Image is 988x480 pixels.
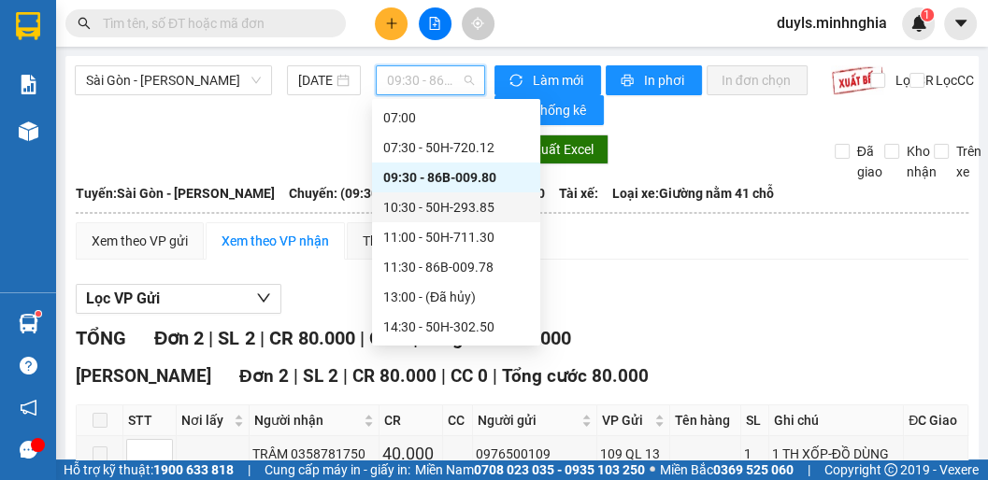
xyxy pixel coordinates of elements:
[741,405,768,436] th: SL
[670,405,741,436] th: Tên hàng
[64,459,234,480] span: Hỗ trợ kỹ thuật:
[927,70,976,91] span: Lọc CC
[254,410,361,431] span: Người nhận
[76,327,126,349] span: TỔNG
[76,365,211,387] span: [PERSON_NAME]
[383,137,529,158] div: 07:30 - 50H-720.12
[375,7,408,40] button: plus
[76,284,281,314] button: Lọc VP Gửi
[884,463,897,476] span: copyright
[428,17,441,30] span: file-add
[497,134,609,164] button: downloadXuất Excel
[20,441,37,459] span: message
[921,8,934,21] sup: 1
[493,365,497,387] span: |
[533,139,594,160] span: Xuất Excel
[559,183,598,204] span: Tài xế:
[606,65,702,95] button: printerIn phơi
[744,444,765,464] div: 1
[713,462,794,477] strong: 0369 525 060
[924,8,930,21] span: 1
[494,95,604,125] button: bar-chartThống kê
[154,327,204,349] span: Đơn 2
[597,436,670,473] td: 109 QL 13
[387,66,474,94] span: 09:30 - 86B-009.80
[660,459,794,480] span: Miền Bắc
[368,327,408,349] span: CC 0
[904,405,968,436] th: ĐC Giao
[419,7,451,40] button: file-add
[772,444,900,464] div: 1 TH XỐP-ĐỒ DÙNG
[383,287,529,307] div: 13:00 - (Đã hủy)
[600,444,666,464] div: 109 QL 13
[383,257,529,277] div: 11:30 - 86B-009.78
[19,121,38,141] img: warehouse-icon
[612,183,774,204] span: Loại xe: Giường nằm 41 chỗ
[383,227,529,247] div: 11:00 - 50H-711.30
[476,444,594,464] div: 0976500109
[602,410,651,431] span: VP Gửi
[268,327,354,349] span: CR 80.000
[363,231,416,251] div: Thống kê
[289,183,425,204] span: Chuyến: (09:30 [DATE])
[248,459,251,480] span: |
[382,441,439,467] div: 40.000
[474,462,645,477] strong: 0708 023 035 - 0935 103 250
[218,327,254,349] span: SL 2
[103,13,323,34] input: Tìm tên, số ĐT hoặc mã đơn
[850,141,890,182] span: Đã giao
[478,410,578,431] span: Người gửi
[359,327,364,349] span: |
[944,7,977,40] button: caret-down
[303,365,338,387] span: SL 2
[298,70,333,91] input: 15/08/2025
[239,365,289,387] span: Đơn 2
[533,100,589,120] span: Thống kê
[952,15,969,32] span: caret-down
[494,65,601,95] button: syncLàm mới
[259,327,264,349] span: |
[451,365,488,387] span: CC 0
[385,17,398,30] span: plus
[533,70,586,91] span: Làm mới
[509,74,525,89] span: sync
[92,231,188,251] div: Xem theo VP gửi
[379,405,443,436] th: CR
[383,167,529,188] div: 09:30 - 86B-009.80
[441,365,446,387] span: |
[383,197,529,218] div: 10:30 - 50H-293.85
[222,231,329,251] div: Xem theo VP nhận
[899,141,944,182] span: Kho nhận
[443,405,473,436] th: CC
[383,107,529,128] div: 07:00
[415,459,645,480] span: Miền Nam
[20,399,37,416] span: notification
[252,444,377,464] div: TRÂM 0358781750
[707,65,809,95] button: In đơn chọn
[650,466,655,473] span: ⚪️
[181,410,230,431] span: Nơi lấy
[352,365,437,387] span: CR 80.000
[78,17,91,30] span: search
[910,15,927,32] img: icon-new-feature
[16,12,40,40] img: logo-vxr
[294,365,298,387] span: |
[808,459,810,480] span: |
[20,357,37,374] span: question-circle
[831,65,884,95] img: 9k=
[19,75,38,94] img: solution-icon
[19,314,38,333] img: warehouse-icon
[265,459,410,480] span: Cung cấp máy in - giấy in:
[36,311,41,317] sup: 1
[762,11,902,35] span: duyls.minhnghia
[471,17,484,30] span: aim
[123,405,177,436] th: STT
[208,327,213,349] span: |
[644,70,687,91] span: In phơi
[888,70,937,91] span: Lọc CR
[86,66,261,94] span: Sài Gòn - Phan Rí
[462,7,494,40] button: aim
[383,317,529,337] div: 14:30 - 50H-302.50
[621,74,637,89] span: printer
[76,186,275,201] b: Tuyến: Sài Gòn - [PERSON_NAME]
